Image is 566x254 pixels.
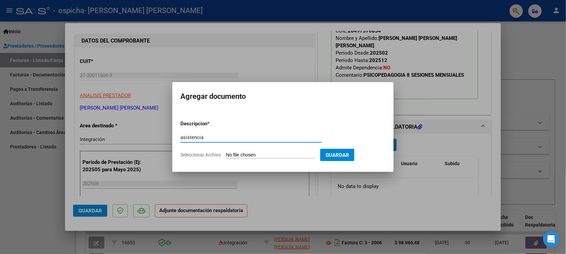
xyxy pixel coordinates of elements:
[180,152,221,157] span: Seleccionar Archivo
[326,152,349,158] span: Guardar
[180,90,386,103] h2: Agregar documento
[320,149,354,161] button: Guardar
[180,120,242,128] p: Descripcion
[543,231,559,247] div: Open Intercom Messenger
